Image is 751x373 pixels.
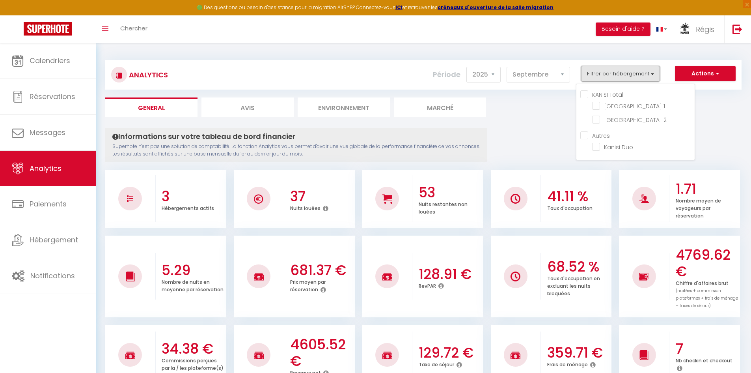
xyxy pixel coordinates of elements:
[162,188,224,205] h3: 3
[30,92,75,101] span: Réservations
[30,271,75,281] span: Notifications
[419,184,481,201] h3: 53
[290,277,326,293] p: Prix moyen par réservation
[114,15,153,43] a: Chercher
[596,22,650,36] button: Besoin d'aide ?
[419,199,468,215] p: Nuits restantes non louées
[419,360,454,368] p: Taxe de séjour
[547,188,610,205] h3: 41.11 %
[676,356,732,364] p: Nb checkin et checkout
[290,336,353,369] h3: 4605.52 €
[419,281,436,289] p: RevPAR
[547,345,610,361] h3: 359.71 €
[298,97,390,117] li: Environnement
[30,163,61,173] span: Analytics
[547,274,600,297] p: Taux d'occupation en excluant les nuits bloquées
[290,262,353,279] h3: 681.37 €
[395,4,403,11] a: ICI
[547,203,593,212] p: Taux d'occupation
[127,195,133,202] img: NO IMAGE
[676,288,738,309] span: (nuitées + commission plateformes + frais de ménage + taxes de séjour)
[547,259,610,275] h3: 68.52 %
[112,132,480,141] h4: Informations sur votre tableau de bord financier
[290,188,353,205] h3: 37
[112,143,480,158] p: Superhote n'est pas une solution de comptabilité. La fonction Analytics vous permet d'avoir une v...
[696,24,714,34] span: Régis
[419,345,481,361] h3: 129.72 €
[433,66,460,83] label: Période
[105,97,198,117] li: General
[394,97,486,117] li: Marché
[511,272,520,281] img: NO IMAGE
[547,360,588,368] p: Frais de ménage
[201,97,294,117] li: Avis
[24,22,72,36] img: Super Booking
[419,266,481,283] h3: 128.91 €
[639,272,649,281] img: NO IMAGE
[127,66,168,84] h3: Analytics
[673,15,724,43] a: ... Régis
[30,199,67,209] span: Paiements
[676,278,738,309] p: Chiffre d'affaires brut
[6,3,30,27] button: Ouvrir le widget de chat LiveChat
[162,277,224,293] p: Nombre de nuits en moyenne par réservation
[679,22,691,37] img: ...
[676,247,738,280] h3: 4769.62 €
[30,235,78,245] span: Hébergement
[162,356,224,371] p: Commissions perçues par la / les plateforme(s)
[162,262,224,279] h3: 5.29
[290,203,321,212] p: Nuits louées
[676,181,738,197] h3: 1.71
[30,127,65,137] span: Messages
[438,4,553,11] a: créneaux d'ouverture de la salle migration
[162,203,214,212] p: Hébergements actifs
[676,196,721,219] p: Nombre moyen de voyageurs par réservation
[120,24,147,32] span: Chercher
[675,66,736,82] button: Actions
[604,143,633,151] span: Kanisi Duo
[581,66,660,82] button: Filtrer par hébergement
[30,56,70,66] span: Calendriers
[162,341,224,357] h3: 34.38 €
[732,24,742,34] img: logout
[676,341,738,357] h3: 7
